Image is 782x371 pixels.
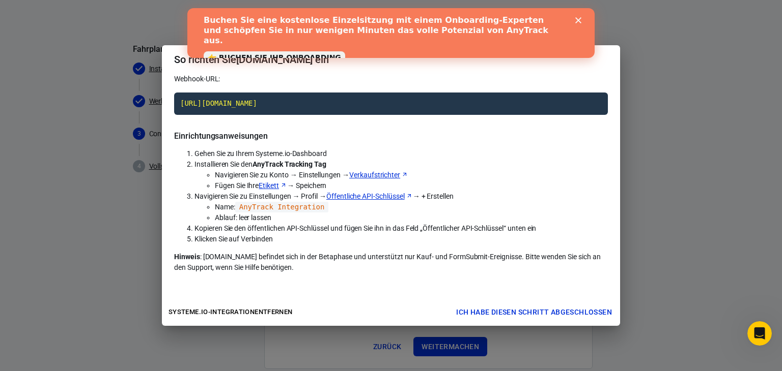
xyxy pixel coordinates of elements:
font: Installieren Sie den [194,160,253,168]
font: AnyTrack Tracking Tag [253,160,326,168]
font: 👉 BUCHEN SIE IHR ONBOARDING [20,45,154,53]
font: So richten Sie [174,53,236,66]
iframe: Intercom-Live-Chat-Banner [187,8,595,58]
font: Etikett [259,181,279,190]
code: Zum Kopieren klicken [174,92,608,115]
font: Navigieren Sie zu Konto → Einstellungen → [215,171,349,179]
font: Gehen Sie zu Ihrem Systeme.io-Dashboard [194,149,327,158]
font: Navigieren Sie zu Einstellungen → Profil → [194,192,326,200]
font: entfernen [255,308,292,316]
font: Name: [215,203,235,211]
div: Schließen [388,9,398,15]
iframe: Intercom-Live-Chat [747,321,772,346]
font: [DOMAIN_NAME] ein [236,53,329,66]
font: Öffentliche API-Schlüssel [326,192,405,200]
font: Webhook-URL: [174,75,220,83]
font: Kopieren Sie den öffentlichen API-Schlüssel und fügen Sie ihn in das Feld „Öffentlicher API-Schlü... [194,224,536,232]
font: → Speichern [287,181,326,190]
font: Ablauf: leer lassen [215,213,271,222]
font: Integration [210,308,255,316]
font: Verkaufstrichter [349,171,400,179]
font: Klicken Sie auf Verbinden [194,235,273,243]
button: Systeme.io-Integrationentfernen [166,304,295,320]
font: Ich habe diesen Schritt abgeschlossen [456,308,612,316]
font: Hinweis [174,253,200,261]
a: Verkaufstrichter [349,170,408,180]
font: → + Erstellen [413,192,454,200]
font: Systeme.io- [169,308,210,316]
button: Ich habe diesen Schritt abgeschlossen [452,302,616,322]
font: Fügen Sie Ihre [215,181,259,190]
a: 👉 BUCHEN SIE IHR ONBOARDING [16,43,158,55]
a: Etikett [259,180,287,191]
font: Einrichtungsanweisungen [174,131,268,141]
a: Öffentliche API-Schlüssel [326,191,413,202]
code: Zum Kopieren klicken [235,202,329,212]
font: : [DOMAIN_NAME] befindet sich in der Betaphase und unterstützt nur Kauf- und FormSubmit-Ereigniss... [174,253,600,271]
